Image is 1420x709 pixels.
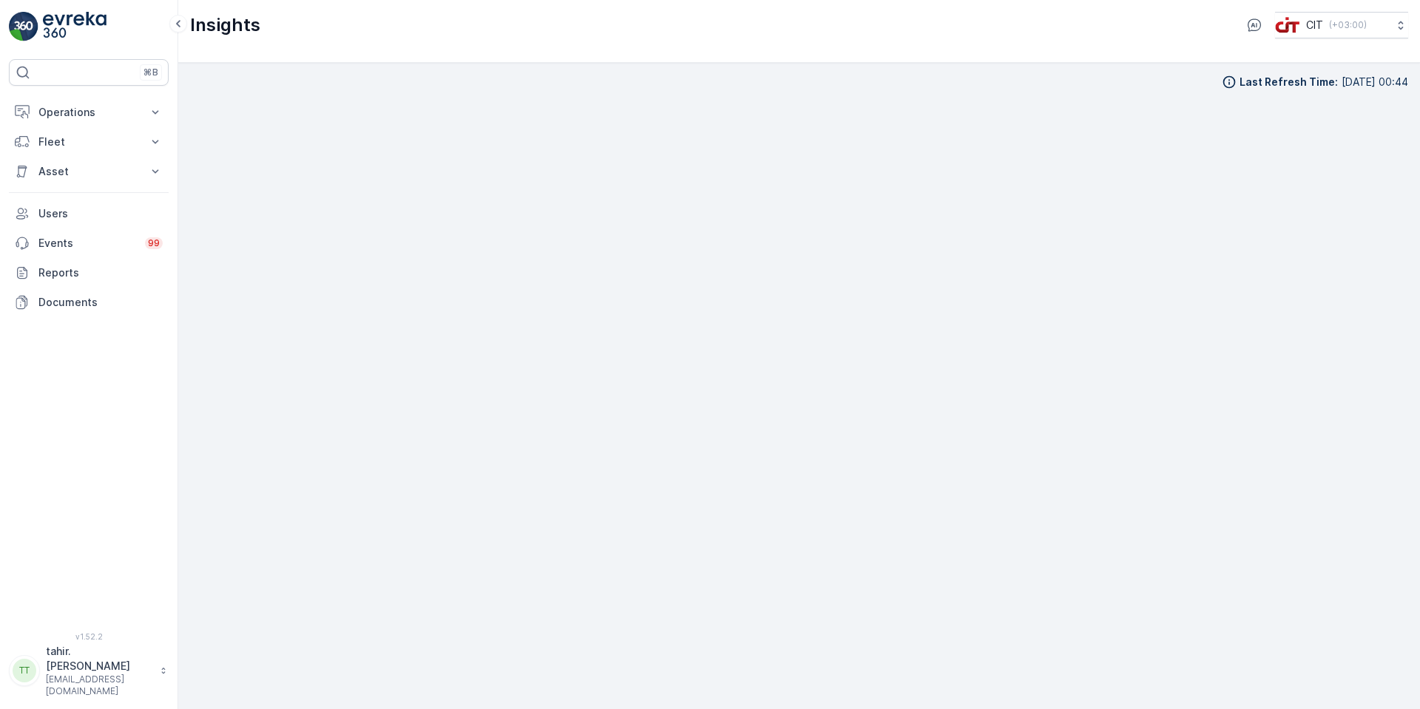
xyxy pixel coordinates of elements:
[9,258,169,288] a: Reports
[9,228,169,258] a: Events99
[38,295,163,310] p: Documents
[1275,17,1300,33] img: cit-logo_pOk6rL0.png
[38,236,136,251] p: Events
[38,135,139,149] p: Fleet
[38,164,139,179] p: Asset
[1342,75,1408,89] p: [DATE] 00:44
[46,644,152,674] p: tahir.[PERSON_NAME]
[1275,12,1408,38] button: CIT(+03:00)
[9,98,169,127] button: Operations
[143,67,158,78] p: ⌘B
[38,105,139,120] p: Operations
[43,12,106,41] img: logo_light-DOdMpM7g.png
[1329,19,1367,31] p: ( +03:00 )
[46,674,152,697] p: [EMAIL_ADDRESS][DOMAIN_NAME]
[13,659,36,682] div: TT
[190,13,260,37] p: Insights
[38,206,163,221] p: Users
[38,265,163,280] p: Reports
[148,237,160,249] p: 99
[9,127,169,157] button: Fleet
[9,199,169,228] a: Users
[1240,75,1338,89] p: Last Refresh Time :
[9,644,169,697] button: TTtahir.[PERSON_NAME][EMAIL_ADDRESS][DOMAIN_NAME]
[9,288,169,317] a: Documents
[1306,18,1323,33] p: CIT
[9,157,169,186] button: Asset
[9,12,38,41] img: logo
[9,632,169,641] span: v 1.52.2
